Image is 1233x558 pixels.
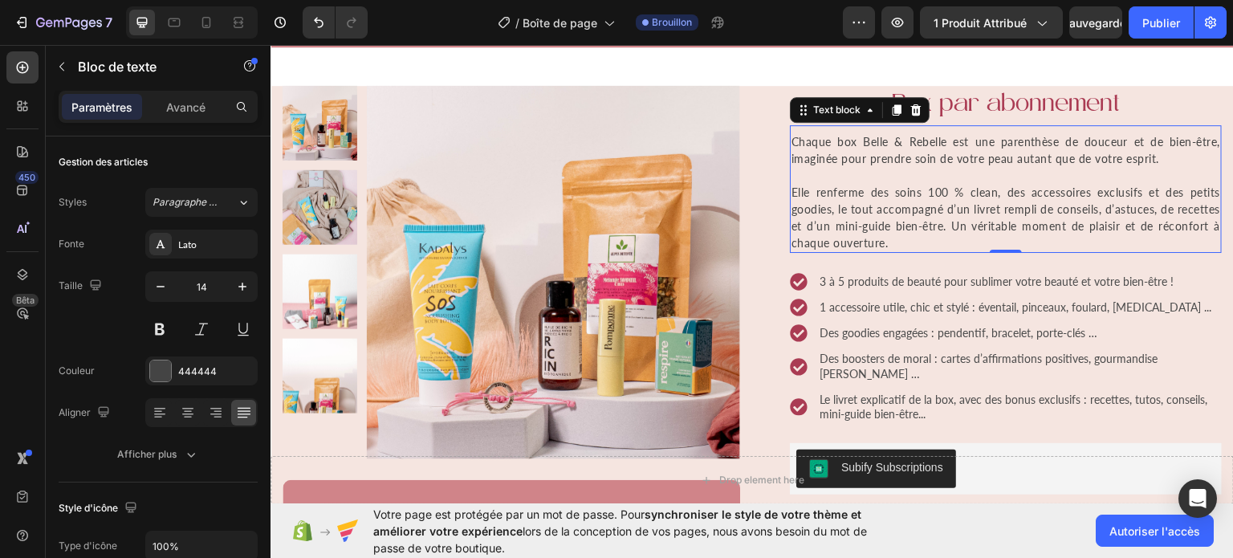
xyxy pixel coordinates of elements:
span: Elle renferme des soins 100 % clean, des accessoires exclusifs et des petits goodies, le tout acc... [521,141,950,205]
font: Bloc de texte [78,59,157,75]
p: Bloc de texte [78,57,214,76]
div: Rich Text Editor. Editing area: main [547,304,951,338]
font: Taille [59,279,83,291]
font: Votre page est protégée par un mot de passe. Pour [373,507,645,521]
font: Type d'icône [59,540,117,552]
font: Gestion des articles [59,156,148,168]
div: Text block [539,58,593,72]
font: Paramètres [71,100,132,114]
button: 7 [6,6,120,39]
p: Des boosters de moral : cartes d’affirmations positives, gourmandise [PERSON_NAME] … [549,307,949,336]
font: Paragraphe 1* [153,196,219,208]
font: 444444 [178,365,217,377]
font: lors de la conception de vos pages, nous avons besoin du mot de passe de votre boutique. [373,524,867,555]
font: Brouillon [652,16,692,28]
div: Drop element here [449,429,534,442]
span: 3 à 5 produits de beauté pour sublimer votre beauté et votre bien-être ! [549,230,903,243]
div: Rich Text Editor. Editing area: main [547,227,951,246]
font: Boîte de page [523,16,597,30]
p: Le livret explicatif de la box, avec des bonus exclusifs : recettes, tutos, conseils, mini-guide ... [549,348,949,377]
font: Aligner [59,406,91,418]
font: Style d'icône [59,502,118,514]
button: 1 produit attribué [920,6,1063,39]
font: / [515,16,519,30]
font: Autoriser l'accès [1109,524,1200,538]
button: Publier [1129,6,1194,39]
div: Annuler/Rétablir [303,6,368,39]
font: Avancé [166,100,205,114]
font: Couleur [59,365,95,377]
div: Rich Text Editor. Editing area: main [547,279,951,298]
span: 1 accessoire utile, chic et stylé : éventail, pinceaux, foulard, [MEDICAL_DATA] ... [549,255,941,269]
span: Chaque box Belle & Rebelle est une parenthèse de douceur et de bien-être, imaginée pour prendre s... [521,90,950,120]
font: Sauvegarder [1062,16,1130,30]
button: Sauvegarder [1069,6,1122,39]
font: 7 [105,14,112,31]
font: 1 produit attribué [934,16,1027,30]
button: Afficher plus [59,440,258,469]
font: Fonte [59,238,84,250]
div: Rich Text Editor. Editing area: main [519,87,951,208]
div: Rich Text Editor. Editing area: main [547,345,951,379]
button: Paragraphe 1* [145,188,258,217]
font: Lato [178,238,197,250]
button: Subify Subscriptions [526,405,686,443]
font: synchroniser le style de votre thème et améliorer votre expérience [373,507,861,538]
font: 450 [18,172,35,183]
div: Rich Text Editor. Editing area: main [547,253,951,272]
font: Styles [59,196,87,208]
button: Autoriser l'accès [1096,515,1214,547]
p: Des goodies engagées : pendentif, bracelet, porte-clés … [549,281,949,295]
font: Bêta [16,295,35,306]
iframe: Zone de conception [271,45,1233,503]
font: Publier [1142,16,1180,30]
div: Ouvrir Intercom Messenger [1178,479,1217,518]
font: Afficher plus [117,448,177,460]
